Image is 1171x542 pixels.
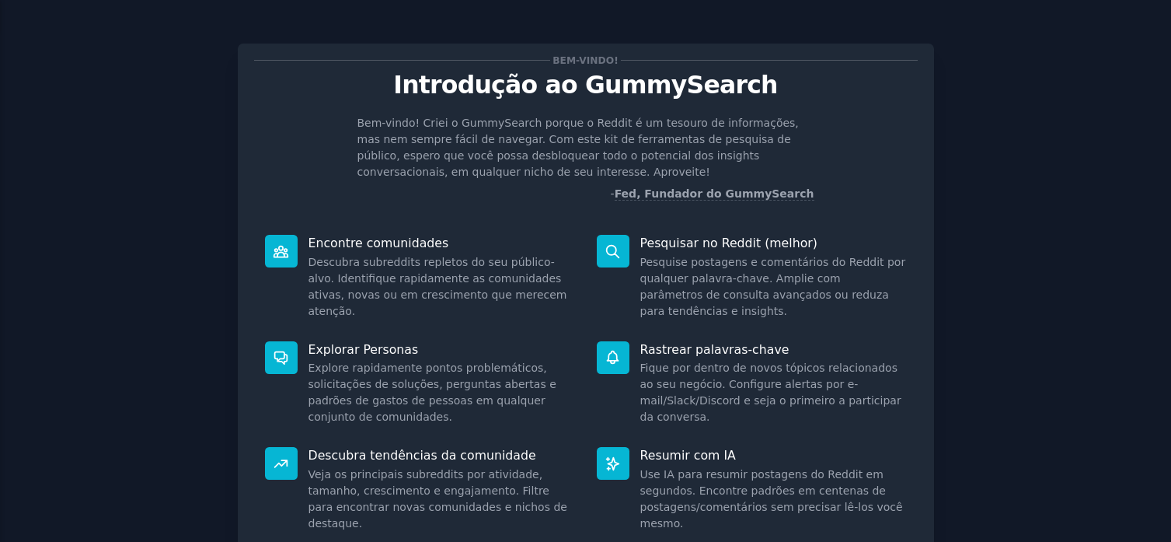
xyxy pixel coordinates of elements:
font: Descubra tendências da comunidade [308,448,536,463]
a: Fed, Fundador do GummySearch [615,187,814,201]
font: Pesquise postagens e comentários do Reddit por qualquer palavra-chave. Amplie com parâmetros de c... [640,256,906,317]
font: Resumir com IA [640,448,736,463]
font: Explorar Personas [308,342,419,357]
font: Fique por dentro de novos tópicos relacionados ao seu negócio. Configure alertas por e-mail/Slack... [640,362,901,423]
font: Explore rapidamente pontos problemáticos, solicitações de soluções, perguntas abertas e padrões d... [308,362,556,423]
font: Bem-vindo! Criei o GummySearch porque o Reddit é um tesouro de informações, mas nem sempre fácil ... [357,117,799,178]
font: Bem-vindo! [552,55,619,66]
font: Pesquisar no Reddit (melhor) [640,236,817,250]
font: - [611,187,615,200]
font: Fed, Fundador do GummySearch [615,187,814,200]
font: Rastrear palavras-chave [640,342,789,357]
font: Descubra subreddits repletos do seu público-alvo. Identifique rapidamente as comunidades ativas, ... [308,256,567,317]
font: Veja os principais subreddits por atividade, tamanho, crescimento e engajamento. Filtre para enco... [308,468,567,530]
font: Encontre comunidades [308,236,449,250]
font: Introdução ao GummySearch [393,71,777,99]
font: Use IA para resumir postagens do Reddit em segundos. Encontre padrões em centenas de postagens/co... [640,468,903,530]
